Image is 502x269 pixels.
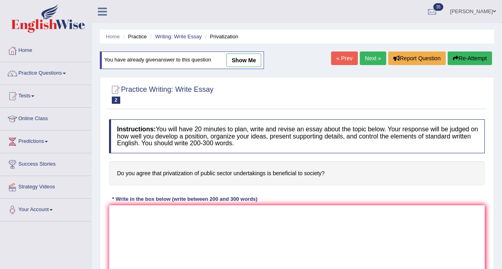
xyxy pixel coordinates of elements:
a: Tests [0,85,91,105]
a: Strategy Videos [0,176,91,196]
b: Instructions: [117,126,156,133]
div: You have already given answer to this question [100,51,264,69]
li: Privatization [203,33,238,40]
a: Practice Questions [0,62,91,82]
span: 35 [433,3,443,11]
h4: Do you agree that privatization of public sector undertakings is beneficial to society? [109,161,485,186]
a: Predictions [0,131,91,150]
h2: Practice Writing: Write Essay [109,84,213,104]
a: Home [0,40,91,59]
a: Success Stories [0,153,91,173]
h4: You will have 20 minutes to plan, write and revise an essay about the topic below. Your response ... [109,119,485,153]
a: Home [106,34,120,40]
button: Report Question [388,51,446,65]
li: Practice [121,33,147,40]
a: Your Account [0,199,91,219]
span: 2 [112,97,120,104]
a: Writing: Write Essay [155,34,202,40]
a: Online Class [0,108,91,128]
a: « Prev [331,51,357,65]
a: Next » [360,51,386,65]
a: show me [226,53,261,67]
button: Re-Attempt [448,51,492,65]
div: * Write in the box below (write between 200 and 300 words) [109,195,260,203]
